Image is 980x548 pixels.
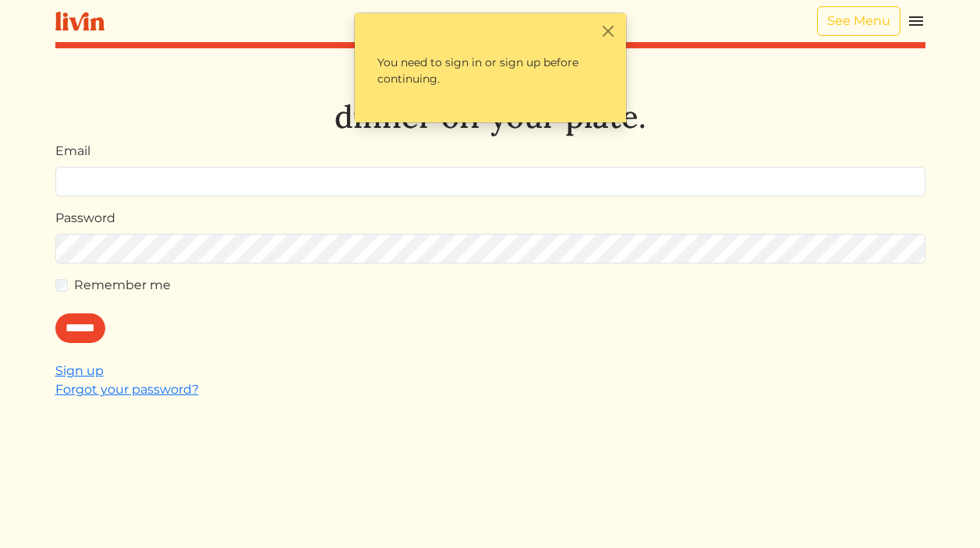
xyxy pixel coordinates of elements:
img: menu_hamburger-cb6d353cf0ecd9f46ceae1c99ecbeb4a00e71ca567a856bd81f57e9d8c17bb26.svg [907,12,925,30]
label: Email [55,142,90,161]
label: Password [55,209,115,228]
label: Remember me [74,276,171,295]
a: Sign up [55,363,104,378]
p: You need to sign in or sign up before continuing. [364,41,617,101]
a: See Menu [817,6,900,36]
button: Close [600,23,617,39]
a: Forgot your password? [55,382,199,397]
h1: Let's take dinner off your plate. [55,61,925,136]
img: livin-logo-a0d97d1a881af30f6274990eb6222085a2533c92bbd1e4f22c21b4f0d0e3210c.svg [55,12,104,31]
